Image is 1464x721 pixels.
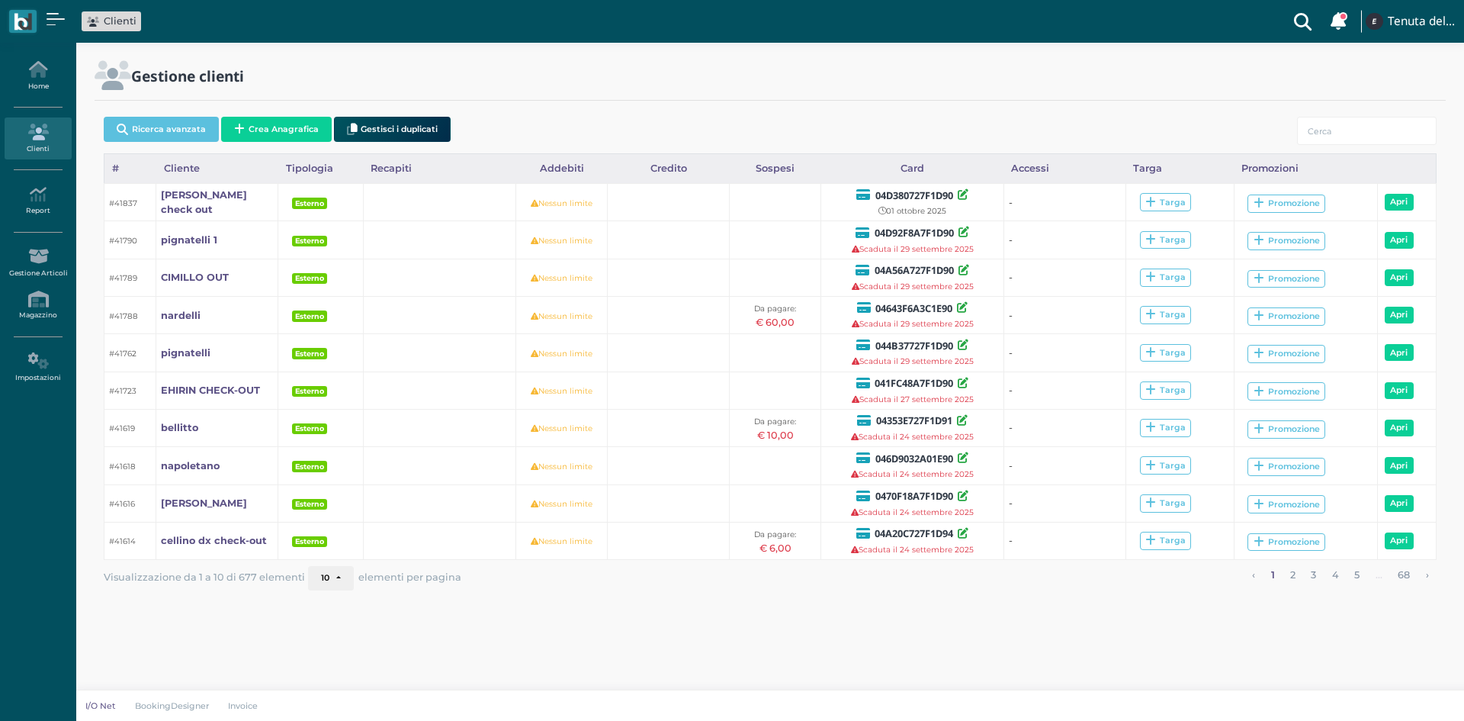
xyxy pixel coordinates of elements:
[531,536,592,546] small: Nessun limite
[161,310,201,321] b: nardelli
[1385,307,1414,323] a: Apri
[161,496,247,510] a: [PERSON_NAME]
[295,237,324,245] b: Esterno
[875,489,953,503] b: 0470F18A7F1D90
[161,233,217,247] a: pignatelli 1
[852,244,974,254] small: Scaduta il 29 settembre 2025
[1385,382,1414,399] a: Apri
[734,315,817,330] div: € 60,00
[1145,460,1186,472] div: Targa
[161,422,198,433] b: bellitto
[109,198,137,208] small: #41837
[852,319,974,329] small: Scaduta il 29 settembre 2025
[1366,13,1382,30] img: ...
[161,497,247,509] b: [PERSON_NAME]
[1145,309,1186,320] div: Targa
[161,346,210,360] a: pignatelli
[1145,385,1186,396] div: Targa
[1254,461,1320,472] div: Promozione
[1004,154,1126,183] div: Accessi
[5,55,71,97] a: Home
[161,420,198,435] a: bellitto
[821,154,1004,183] div: Card
[1145,197,1186,208] div: Targa
[531,349,592,359] small: Nessun limite
[852,394,974,404] small: Scaduta il 27 settembre 2025
[161,347,210,359] b: pignatelli
[878,206,946,216] small: 01 ottobre 2025
[1004,184,1126,221] td: -
[1385,232,1414,249] a: Apri
[109,536,136,546] small: #41614
[308,566,461,591] div: elementi per pagina
[875,376,953,390] b: 041FC48A7F1D90
[1004,522,1126,559] td: -
[1145,347,1186,359] div: Targa
[1385,533,1414,549] a: Apri
[1145,234,1186,246] div: Targa
[1350,566,1365,586] a: alla pagina 5
[161,385,260,396] b: EHIRIN CHECK-OUT
[1004,221,1126,259] td: -
[608,154,730,183] div: Credito
[875,301,952,315] b: 04643F6A3C1E90
[875,226,954,240] b: 04D92F8A7F1D90
[1266,566,1279,586] a: alla pagina 1
[87,14,136,28] a: Clienti
[161,189,247,215] b: [PERSON_NAME] check out
[1363,3,1455,40] a: ... Tenuta del Barco
[295,462,324,471] b: Esterno
[734,541,817,555] div: € 6,00
[104,567,305,587] span: Visualizzazione da 1 a 10 di 677 elementi
[1254,311,1320,322] div: Promozione
[131,68,244,84] h2: Gestione clienti
[295,349,324,358] b: Esterno
[1385,194,1414,211] a: Apri
[5,180,71,222] a: Report
[5,117,71,159] a: Clienti
[161,188,274,217] a: [PERSON_NAME] check out
[5,242,71,284] a: Gestione Articoli
[104,14,136,28] span: Clienti
[531,273,592,283] small: Nessun limite
[161,460,220,472] b: napoletano
[516,154,608,183] div: Addebiti
[161,308,201,323] a: nardelli
[1286,566,1301,586] a: alla pagina 2
[1004,334,1126,372] td: -
[531,386,592,396] small: Nessun limite
[1004,409,1126,446] td: -
[321,573,329,584] span: 10
[1327,566,1344,586] a: alla pagina 4
[308,566,354,591] button: 10
[531,423,592,433] small: Nessun limite
[161,234,217,246] b: pignatelli 1
[5,285,71,327] a: Magazzino
[109,236,137,246] small: #41790
[1145,272,1186,283] div: Targa
[1385,420,1414,436] a: Apri
[1388,15,1455,28] h4: Tenuta del Barco
[1254,499,1320,510] div: Promozione
[1004,484,1126,522] td: -
[851,507,974,517] small: Scaduta il 24 settembre 2025
[364,154,516,183] div: Recapiti
[1126,154,1234,183] div: Targa
[1145,535,1186,546] div: Targa
[1254,536,1320,548] div: Promozione
[161,270,229,285] a: CIMILLO OUT
[295,199,324,208] b: Esterno
[295,500,324,508] b: Esterno
[1421,566,1433,586] a: pagina successiva
[161,459,220,473] a: napoletano
[531,499,592,509] small: Nessun limite
[1004,447,1126,484] td: -
[1254,235,1320,246] div: Promozione
[1004,259,1126,296] td: -
[852,356,974,366] small: Scaduta il 29 settembre 2025
[295,387,324,395] b: Esterno
[1004,297,1126,334] td: -
[1306,566,1321,586] a: alla pagina 3
[295,424,324,433] b: Esterno
[754,304,796,314] small: Da pagare:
